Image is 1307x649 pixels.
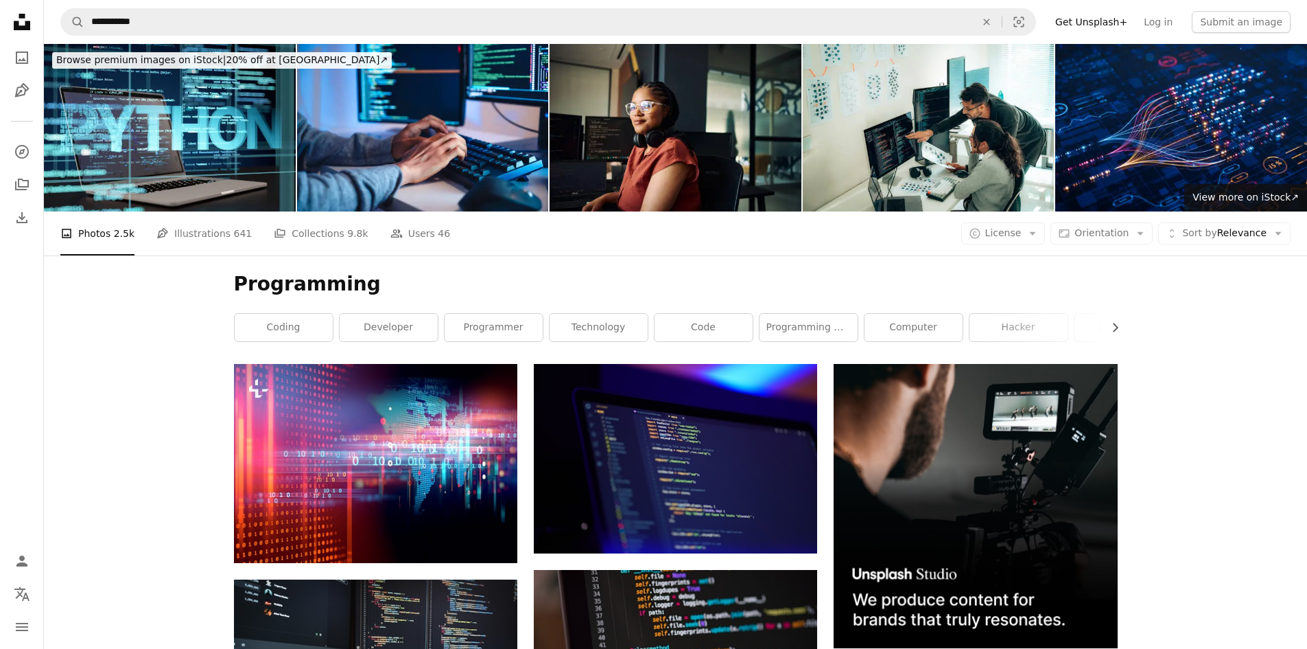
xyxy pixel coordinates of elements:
span: Orientation [1074,227,1129,238]
button: Menu [8,613,36,641]
img: file-1715652217532-464736461acbimage [834,364,1117,648]
a: digital code number abstract background, represent coding technology and programming languages. [234,457,517,470]
button: Sort byRelevance [1158,223,1291,244]
img: Young woman programmer focused on her work, coding on dual monitors in a modern office environment [550,44,801,212]
a: Log in / Sign up [8,547,36,575]
a: programmer [445,314,543,341]
a: Users 46 [390,212,451,255]
button: scroll list to the right [1103,314,1118,341]
a: Download History [8,204,36,231]
img: Hispanic Programmers Collaborating on Software Development in a Modern Office Setting [803,44,1055,212]
span: 9.8k [347,226,368,241]
a: Illustrations [8,77,36,104]
span: Browse premium images on iStock | [56,54,226,65]
a: code [655,314,753,341]
span: License [985,227,1022,238]
a: Get Unsplash+ [1047,11,1135,33]
button: Orientation [1050,223,1153,244]
img: AI powers big data analysis and automation workflows, showcasing neural networks and data streams... [1055,44,1307,212]
span: 641 [234,226,252,241]
span: Sort by [1182,227,1216,238]
a: View more on iStock↗ [1184,184,1307,212]
a: black flat screen computer monitor [534,453,817,465]
a: Explore [8,138,36,166]
a: Photos [8,44,36,71]
a: technology [550,314,648,341]
a: Browse premium images on iStock|20% off at [GEOGRAPHIC_DATA]↗ [44,44,400,77]
span: View more on iStock ↗ [1192,192,1299,203]
img: Python Programming Language Concept with Computer Code and Laptop [44,44,296,212]
a: Illustrations 641 [156,212,252,255]
button: Clear [972,9,1002,35]
span: 20% off at [GEOGRAPHIC_DATA] ↗ [56,54,388,65]
a: coding [235,314,333,341]
button: Language [8,580,36,608]
a: Collections 9.8k [274,212,368,255]
a: dark code [1074,314,1173,341]
a: computer [864,314,963,341]
a: programming wallpaper [760,314,858,341]
img: digital code number abstract background, represent coding technology and programming languages. [234,364,517,562]
h1: Programming [234,272,1118,297]
img: black flat screen computer monitor [534,364,817,553]
a: hacker [969,314,1068,341]
button: Submit an image [1192,11,1291,33]
button: Visual search [1002,9,1035,35]
button: License [961,223,1046,244]
button: Search Unsplash [61,9,84,35]
a: developer [340,314,438,341]
a: Log in [1135,11,1181,33]
span: Relevance [1182,227,1267,240]
img: close up hand of Asian prompt engineer develop coding app with software data sitting in front of ... [297,44,549,212]
form: Find visuals sitewide [60,8,1036,36]
span: 46 [438,226,450,241]
a: Collections [8,171,36,198]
